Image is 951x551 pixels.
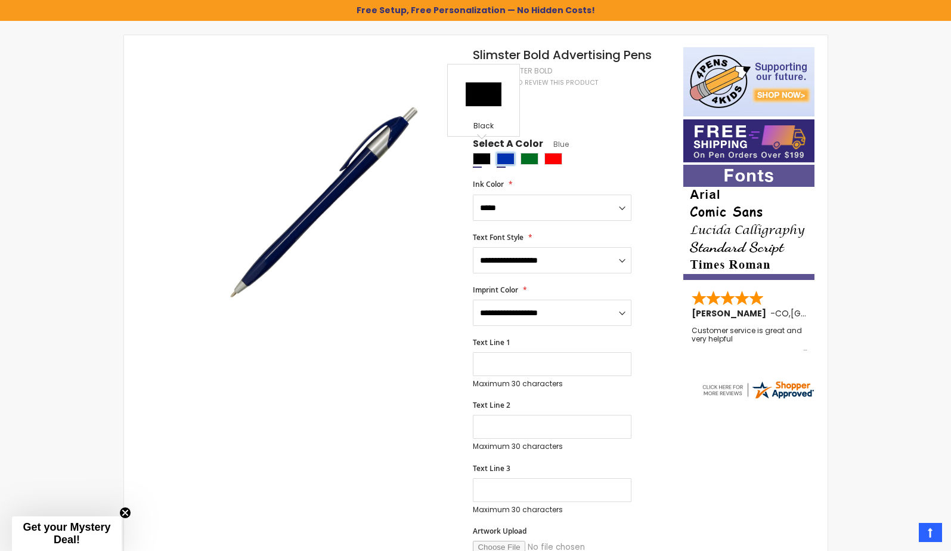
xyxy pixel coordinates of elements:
div: Customer service is great and very helpful [692,327,807,352]
div: Get your Mystery Deal!Close teaser [12,516,122,551]
span: Text Font Style [473,232,523,242]
img: 4pens.com widget logo [701,379,815,401]
div: Black [473,153,491,165]
span: Text Line 1 [473,337,510,347]
span: Artwork Upload [473,526,526,536]
div: Red [544,153,562,165]
a: 4pens.com certificate URL [701,393,815,403]
span: Blue [543,139,569,149]
p: Maximum 30 characters [473,379,631,389]
div: Green [521,153,538,165]
img: Free shipping on orders over $199 [683,119,814,162]
div: Black [451,121,516,133]
a: Top [919,523,942,542]
div: Blue [497,153,515,165]
p: Maximum 30 characters [473,505,631,515]
img: 4pens 4 kids [683,47,814,116]
span: Imprint Color [473,285,518,295]
span: Ink Color [473,179,504,189]
button: Close teaser [119,507,131,519]
div: Slimster Bold [500,66,552,76]
span: Select A Color [473,137,543,153]
a: Be the first to review this product [473,78,598,87]
span: [GEOGRAPHIC_DATA] [791,307,878,319]
span: Get your Mystery Deal! [23,521,110,546]
span: Slimster Bold Advertising Pens [473,47,652,63]
img: slimster_bold_side_blue_1.jpg [184,64,457,337]
p: Maximum 30 characters [473,442,631,451]
span: [PERSON_NAME] [692,307,770,319]
img: font-personalization-examples [683,165,814,280]
span: - , [770,307,878,319]
span: CO [775,307,789,319]
span: Text Line 3 [473,463,510,473]
span: Text Line 2 [473,400,510,410]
